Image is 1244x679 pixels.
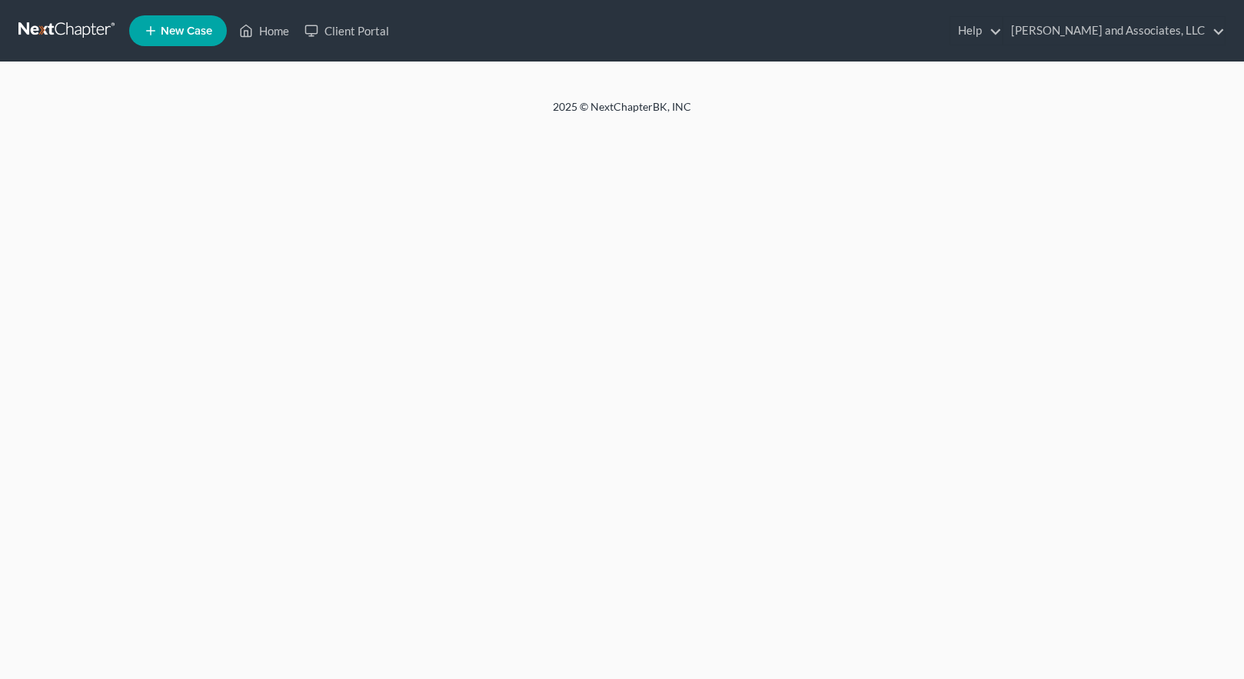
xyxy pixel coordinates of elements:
div: 2025 © NextChapterBK, INC [184,99,1060,127]
a: Client Portal [297,17,397,45]
a: [PERSON_NAME] and Associates, LLC [1003,17,1225,45]
a: Home [231,17,297,45]
a: Help [950,17,1002,45]
new-legal-case-button: New Case [129,15,227,46]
